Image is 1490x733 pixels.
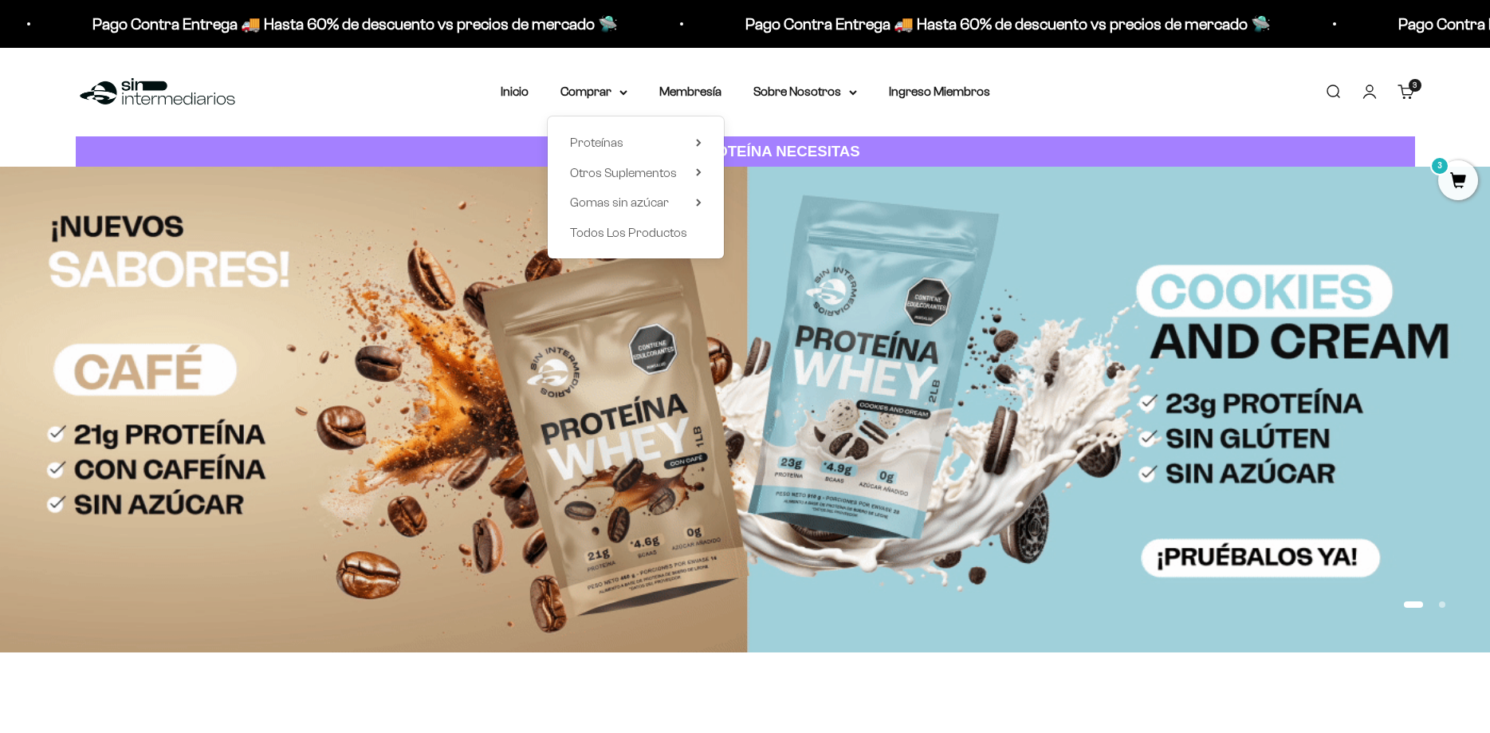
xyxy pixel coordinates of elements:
p: Pago Contra Entrega 🚚 Hasta 60% de descuento vs precios de mercado 🛸 [92,11,618,37]
p: Pago Contra Entrega 🚚 Hasta 60% de descuento vs precios de mercado 🛸 [745,11,1271,37]
a: Inicio [501,85,529,98]
span: Proteínas [570,136,623,149]
span: Gomas sin azúcar [570,195,669,209]
span: Todos Los Productos [570,226,687,239]
a: CUANTA PROTEÍNA NECESITAS [76,136,1415,167]
a: Membresía [659,85,721,98]
summary: Proteínas [570,132,702,153]
span: Otros Suplementos [570,166,677,179]
a: Ingreso Miembros [889,85,990,98]
mark: 3 [1430,156,1449,175]
summary: Gomas sin azúcar [570,192,702,213]
strong: CUANTA PROTEÍNA NECESITAS [630,143,860,160]
a: Todos Los Productos [570,223,702,243]
summary: Otros Suplementos [570,163,702,183]
summary: Sobre Nosotros [753,81,857,102]
a: 3 [1438,173,1478,191]
summary: Comprar [560,81,627,102]
span: 3 [1413,81,1417,89]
